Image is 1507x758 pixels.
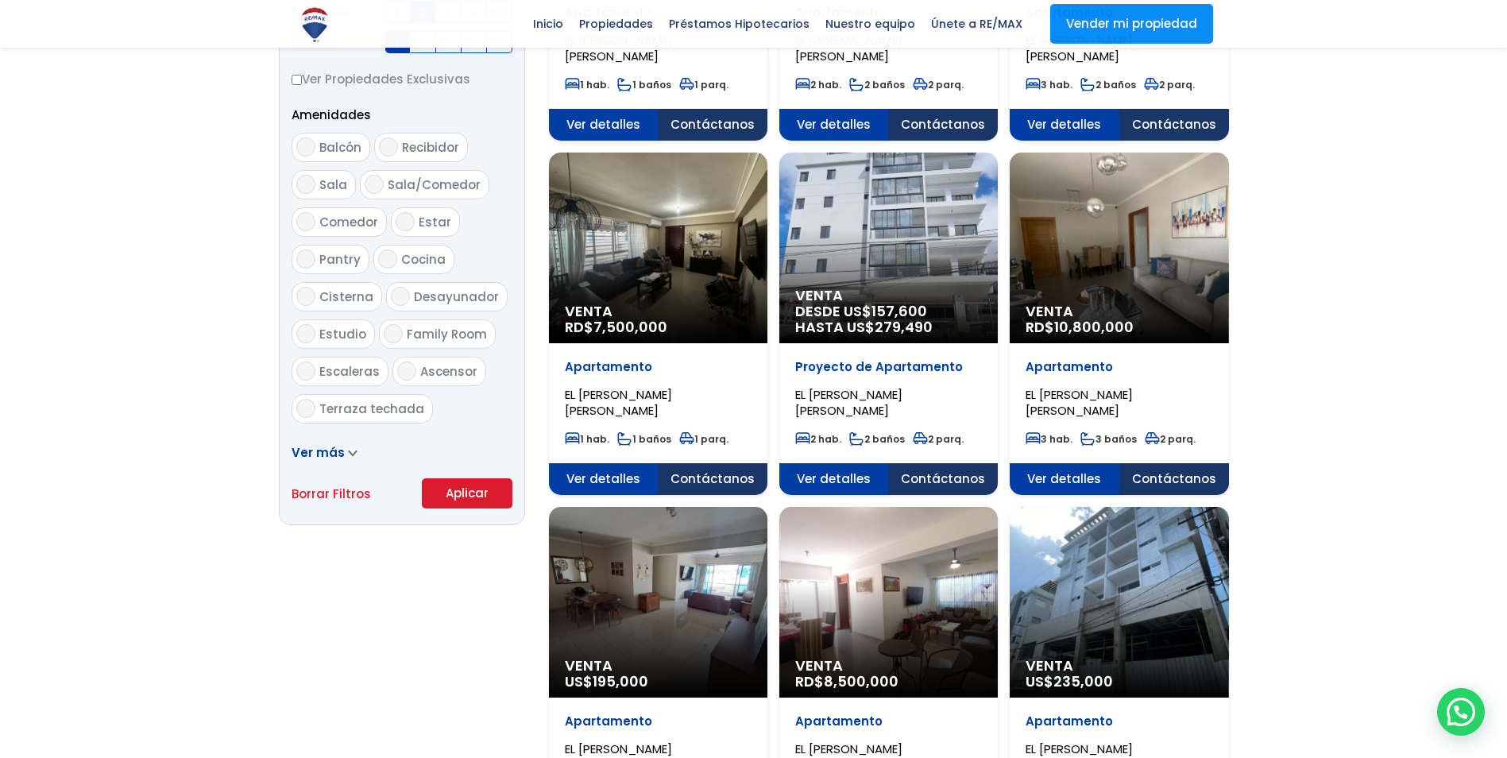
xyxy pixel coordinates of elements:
span: Terraza techada [319,400,424,417]
p: Apartamento [565,714,752,729]
span: DESDE US$ [795,304,982,335]
input: Desayunador [391,287,410,306]
span: RD$ [795,671,898,691]
span: Ascensor [420,363,477,380]
span: Ver detalles [779,109,889,141]
span: 1 baños [617,432,671,446]
span: 2 parq. [913,78,964,91]
span: Venta [1026,658,1212,674]
span: Venta [565,658,752,674]
span: EL [PERSON_NAME] [PERSON_NAME] [795,386,902,419]
span: 3 hab. [1026,78,1072,91]
span: Contáctanos [658,109,767,141]
a: Borrar Filtros [292,484,371,504]
p: Apartamento [795,714,982,729]
span: Estar [419,214,451,230]
span: EL [PERSON_NAME] [PERSON_NAME] [1026,386,1133,419]
p: Amenidades [292,105,512,125]
input: Cocina [378,249,397,269]
a: Venta RD$10,800,000ApartamentoEL [PERSON_NAME] [PERSON_NAME]3 hab.3 baños2 parq. Ver detalles Con... [1010,153,1228,495]
span: 2 parq. [913,432,964,446]
span: Contáctanos [658,463,767,495]
span: 2 hab. [795,432,841,446]
span: US$ [565,671,648,691]
span: Préstamos Hipotecarios [661,12,817,36]
span: Comedor [319,214,378,230]
input: Cisterna [296,287,315,306]
span: Recibidor [402,139,459,156]
span: Escaleras [319,363,380,380]
span: US$ [1026,671,1113,691]
span: 2 hab. [795,78,841,91]
span: Ver detalles [1010,463,1119,495]
span: Ver detalles [1010,109,1119,141]
img: Logo de REMAX [295,5,334,44]
span: 7,500,000 [593,317,667,337]
label: Ver Propiedades Exclusivas [292,69,512,89]
span: 2 baños [849,78,905,91]
input: Pantry [296,249,315,269]
span: 235,000 [1053,671,1113,691]
input: Terraza techada [296,399,315,418]
input: Estar [396,212,415,231]
a: Ver más [292,444,357,461]
span: 3 hab. [1026,432,1072,446]
input: Ascensor [397,362,416,381]
span: EL [PERSON_NAME] [PERSON_NAME] [1026,32,1133,64]
span: Pantry [319,251,361,268]
p: Proyecto de Apartamento [795,359,982,375]
span: 1 hab. [565,432,609,446]
span: Cisterna [319,288,373,305]
span: Propiedades [571,12,661,36]
span: RD$ [565,317,667,337]
span: Ver detalles [549,463,659,495]
a: Venta RD$7,500,000ApartamentoEL [PERSON_NAME] [PERSON_NAME]1 hab.1 baños1 parq. Ver detalles Cont... [549,153,767,495]
span: Venta [795,288,982,304]
span: Venta [1026,304,1212,319]
span: Sala [319,176,347,193]
p: Apartamento [1026,714,1212,729]
a: Vender mi propiedad [1050,4,1213,44]
input: Sala [296,175,315,194]
p: Apartamento [565,359,752,375]
span: 1 hab. [565,78,609,91]
span: Desayunador [414,288,499,305]
input: Recibidor [379,137,398,157]
input: Comedor [296,212,315,231]
span: 279,490 [875,317,933,337]
span: EL [PERSON_NAME] [PERSON_NAME] [565,32,672,64]
span: 1 parq. [679,78,728,91]
span: Ver detalles [779,463,889,495]
span: Cocina [401,251,446,268]
span: EL [PERSON_NAME] [PERSON_NAME] [565,386,672,419]
input: Estudio [296,324,315,343]
span: Contáctanos [1119,463,1229,495]
span: Family Room [407,326,487,342]
span: Ver detalles [549,109,659,141]
span: 1 parq. [679,432,728,446]
span: 2 parq. [1144,78,1195,91]
input: Balcón [296,137,315,157]
span: Venta [565,304,752,319]
p: Apartamento [1026,359,1212,375]
span: Contáctanos [888,463,998,495]
button: Aplicar [422,478,512,509]
span: 195,000 [593,671,648,691]
span: Nuestro equipo [817,12,923,36]
span: Ver más [292,444,345,461]
span: Estudio [319,326,366,342]
span: 3 baños [1080,432,1137,446]
span: Contáctanos [888,109,998,141]
span: Sala/Comedor [388,176,481,193]
span: Balcón [319,139,361,156]
span: 1 baños [617,78,671,91]
span: 8,500,000 [824,671,898,691]
input: Family Room [384,324,403,343]
input: Escaleras [296,362,315,381]
span: Inicio [525,12,571,36]
span: 2 baños [849,432,905,446]
span: RD$ [1026,317,1134,337]
span: Únete a RE/MAX [923,12,1030,36]
input: Ver Propiedades Exclusivas [292,75,302,85]
span: 2 baños [1080,78,1136,91]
